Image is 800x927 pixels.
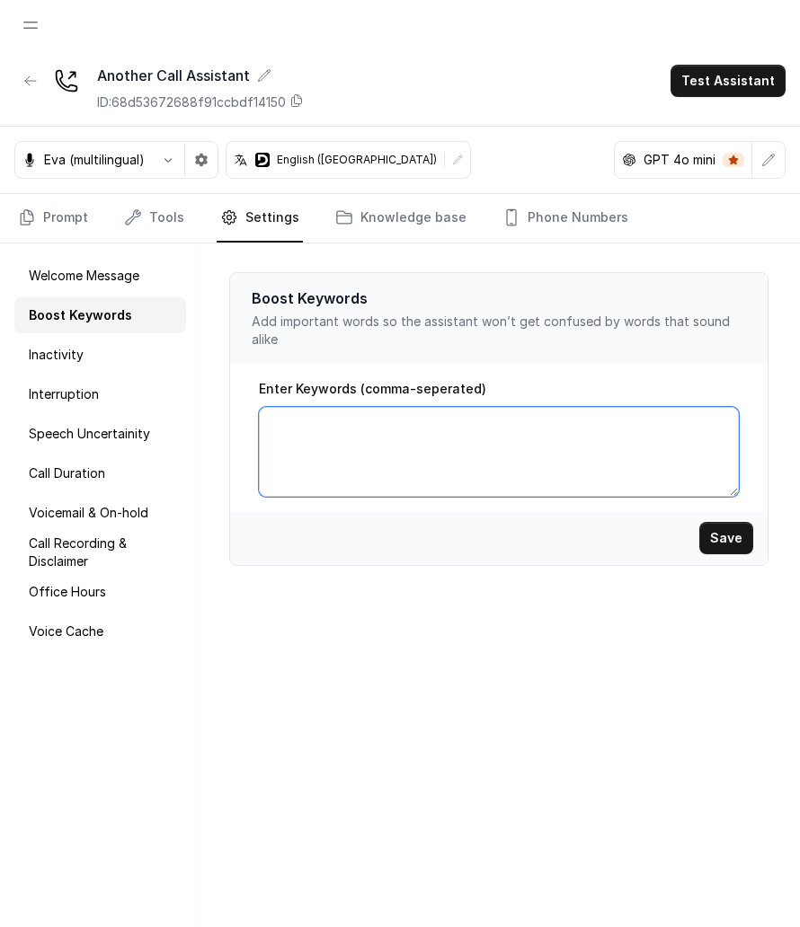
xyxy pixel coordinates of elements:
[120,194,188,243] a: Tools
[29,504,148,522] p: Voicemail & On-hold
[97,65,304,86] div: Another Call Assistant
[671,65,786,97] button: Test Assistant
[252,287,746,309] p: Boost Keywords
[644,151,716,169] p: GPT 4o mini
[255,153,270,167] svg: deepgram logo
[29,346,84,364] p: Inactivity
[14,194,92,243] a: Prompt
[252,313,746,349] p: Add important words so the assistant won’t get confused by words that sound alike
[29,306,132,324] p: Boost Keywords
[29,385,99,403] p: Interruption
[29,534,172,570] p: Call Recording & Disclaimer
[97,93,286,111] p: ID: 68d53672688f91ccbdf14150
[29,583,106,601] p: Office Hours
[29,267,139,285] p: Welcome Message
[622,153,636,167] svg: openai logo
[259,381,486,396] label: Enter Keywords (comma-seperated)
[14,194,786,243] nav: Tabs
[332,194,470,243] a: Knowledge base
[29,425,150,443] p: Speech Uncertainity
[29,622,103,640] p: Voice Cache
[499,194,632,243] a: Phone Numbers
[44,151,145,169] p: Eva (multilingual)
[14,9,47,41] button: Open navigation
[277,153,437,167] p: English ([GEOGRAPHIC_DATA])
[217,194,303,243] a: Settings
[699,522,753,554] button: Save
[29,464,105,482] p: Call Duration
